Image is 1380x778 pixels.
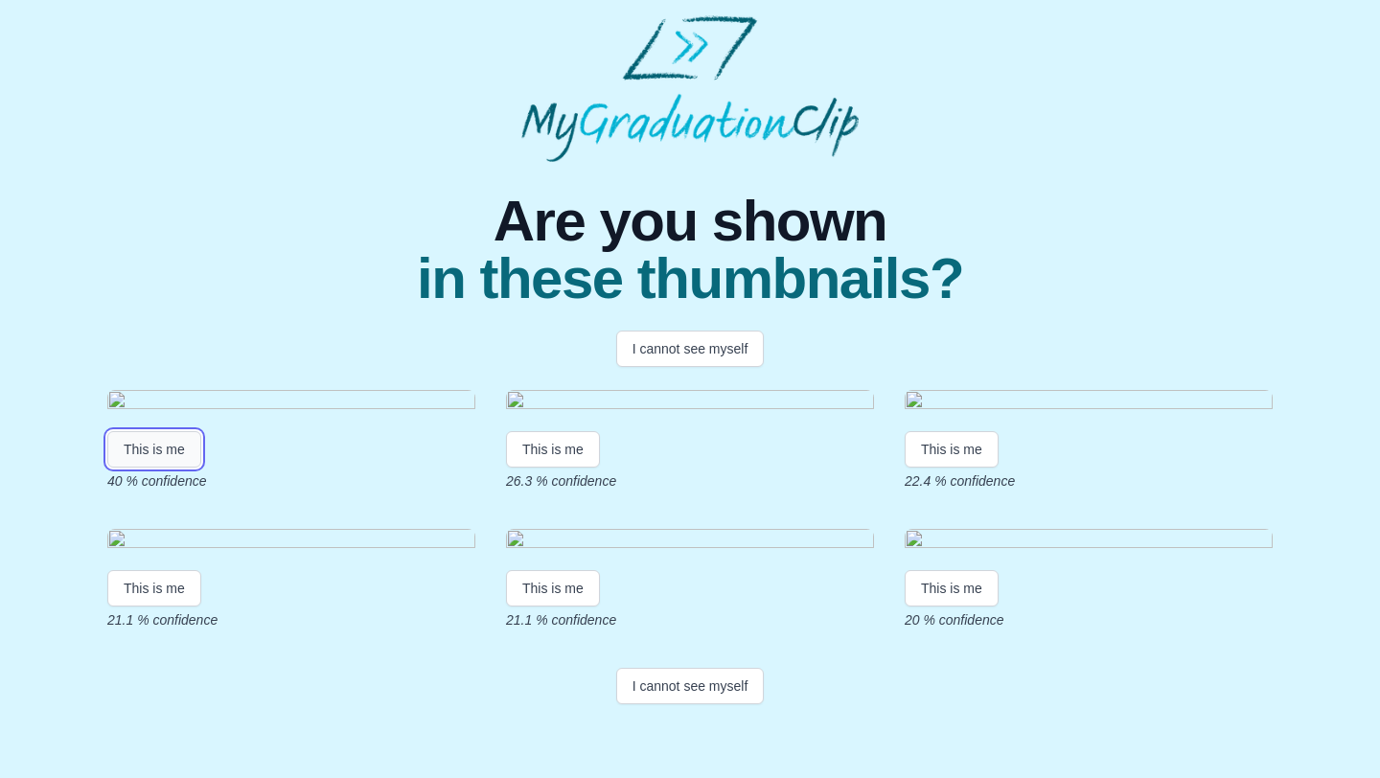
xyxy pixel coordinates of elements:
[905,610,1273,629] p: 20 % confidence
[107,610,475,629] p: 21.1 % confidence
[616,668,765,704] button: I cannot see myself
[107,390,475,416] img: ebdb8416a2ba2612acc10a81e69189b6245a0def.gif
[905,529,1273,555] img: b8775a92dcdd093bdb2780a508c610a7e0ae94d6.gif
[107,431,201,468] button: This is me
[521,15,859,162] img: MyGraduationClip
[506,471,874,491] p: 26.3 % confidence
[905,431,999,468] button: This is me
[506,529,874,555] img: 7aa4b802b886fa7bf6515f12cba8f24e9012a594.gif
[905,471,1273,491] p: 22.4 % confidence
[905,570,999,606] button: This is me
[107,570,201,606] button: This is me
[506,570,600,606] button: This is me
[107,529,475,555] img: 9483a625e857218d742410d3017e84ad084dc0a9.gif
[905,390,1273,416] img: 76584001cb4062bf9011087f711e1045b1e0b3e7.gif
[506,431,600,468] button: This is me
[417,193,963,250] span: Are you shown
[616,331,765,367] button: I cannot see myself
[417,250,963,308] span: in these thumbnails?
[506,610,874,629] p: 21.1 % confidence
[506,390,874,416] img: 3d45400e2aec6cb1905a1a12adc43f95cee60e79.gif
[107,471,475,491] p: 40 % confidence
